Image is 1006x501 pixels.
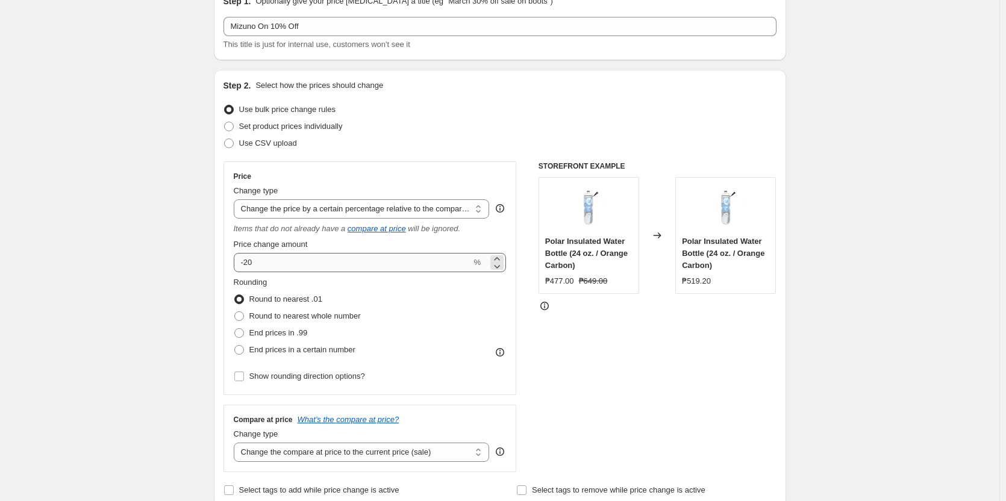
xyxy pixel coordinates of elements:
[234,172,251,181] h3: Price
[494,446,506,458] div: help
[234,253,472,272] input: -20
[579,275,608,287] strike: ₱649.00
[494,202,506,214] div: help
[249,328,308,337] span: End prices in .99
[239,485,399,494] span: Select tags to add while price change is active
[234,429,278,438] span: Change type
[682,275,711,287] div: ₱519.20
[234,278,267,287] span: Rounding
[539,161,776,171] h6: STOREFRONT EXAMPLE
[239,105,336,114] span: Use bulk price change rules
[702,184,750,232] img: 174437_a_80x.jpg
[298,415,399,424] button: What's the compare at price?
[682,237,764,270] span: Polar Insulated Water Bottle (24 oz. / Orange Carbon)
[239,122,343,131] span: Set product prices individually
[234,186,278,195] span: Change type
[234,240,308,249] span: Price change amount
[545,275,574,287] div: ₱477.00
[234,415,293,425] h3: Compare at price
[545,237,628,270] span: Polar Insulated Water Bottle (24 oz. / Orange Carbon)
[473,258,481,267] span: %
[234,224,346,233] i: Items that do not already have a
[249,294,322,303] span: Round to nearest .01
[239,138,297,148] span: Use CSV upload
[249,372,365,381] span: Show rounding direction options?
[249,311,361,320] span: Round to nearest whole number
[249,345,355,354] span: End prices in a certain number
[564,184,613,232] img: 174437_a_80x.jpg
[408,224,460,233] i: will be ignored.
[348,224,406,233] button: compare at price
[223,40,410,49] span: This title is just for internal use, customers won't see it
[255,79,383,92] p: Select how the prices should change
[223,17,776,36] input: 30% off holiday sale
[532,485,705,494] span: Select tags to remove while price change is active
[223,79,251,92] h2: Step 2.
